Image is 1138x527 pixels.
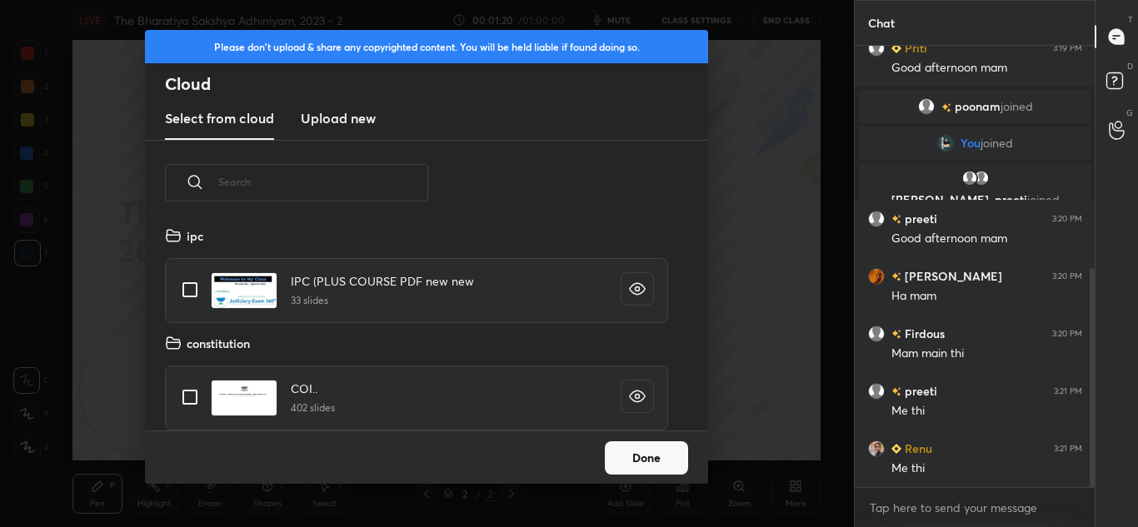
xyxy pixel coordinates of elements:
[1000,100,1032,113] span: joined
[891,231,1082,247] div: Good afternoon mam
[1126,107,1133,119] p: G
[145,30,708,63] div: Please don't upload & share any copyrighted content. You will be held liable if found doing so.
[211,272,277,309] img: 1629577020YDIJN1.pdf
[981,137,1013,150] span: joined
[165,108,274,128] h3: Select from cloud
[891,444,901,454] img: Learner_Badge_beginner_1_8b307cf2a0.svg
[187,227,203,245] h4: ipc
[917,98,934,115] img: default.png
[891,460,1082,477] div: Me thi
[301,108,376,128] h3: Upload new
[954,100,1000,113] span: poonam
[187,335,250,352] h4: constitution
[868,211,885,227] img: default.png
[1127,60,1133,72] p: D
[901,39,927,57] h6: Priti
[891,288,1082,305] div: Ha mam
[961,137,981,150] span: You
[1054,386,1082,396] div: 3:21 PM
[165,73,708,95] h2: Cloud
[605,441,688,475] button: Done
[1053,43,1082,53] div: 3:19 PM
[891,387,901,396] img: no-rating-badge.077c3623.svg
[218,147,428,217] input: Search
[941,103,951,112] img: no-rating-badge.077c3623.svg
[855,1,908,45] p: Chat
[1026,191,1059,207] span: joined
[1054,444,1082,454] div: 3:21 PM
[891,346,1082,362] div: Mam main thi
[1052,214,1082,224] div: 3:20 PM
[961,170,977,186] img: default.png
[1128,13,1133,26] p: T
[891,215,901,224] img: no-rating-badge.077c3623.svg
[868,326,885,342] img: default.png
[901,267,1002,285] h6: [PERSON_NAME]
[901,440,932,457] h6: Renu
[145,221,688,430] div: grid
[891,330,901,339] img: no-rating-badge.077c3623.svg
[211,380,277,416] img: 1742469241OKAJE6.pdf
[891,43,901,53] img: Learner_Badge_beginner_1_8b307cf2a0.svg
[891,60,1082,77] div: Good afternoon mam
[901,210,937,227] h6: preeti
[1052,271,1082,281] div: 3:20 PM
[891,272,901,281] img: no-rating-badge.077c3623.svg
[868,440,885,457] img: f2420180d6fa4185b299cec8303b3bf6.jpg
[868,268,885,285] img: 23f5ea6897054b72a3ff40690eb5decb.24043962_3
[291,400,335,415] h5: 402 slides
[291,380,335,397] h4: COI..
[937,135,954,152] img: 16fc8399e35e4673a8d101a187aba7c3.jpg
[901,382,937,400] h6: preeti
[868,40,885,57] img: default.png
[891,403,1082,420] div: Me thi
[855,46,1096,487] div: grid
[291,293,474,308] h5: 33 slides
[972,170,989,186] img: default.png
[291,272,474,290] h4: IPC (PLUS COURSE PDF new new
[1052,329,1082,339] div: 3:20 PM
[869,193,1081,206] p: [PERSON_NAME], preeti
[868,383,885,400] img: default.png
[901,325,945,342] h6: Firdous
